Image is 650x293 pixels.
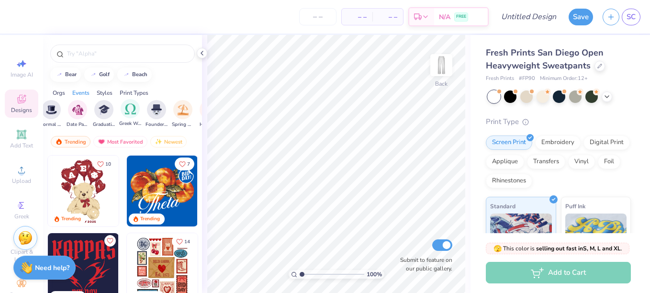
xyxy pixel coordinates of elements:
[56,72,63,78] img: trend_line.gif
[93,158,115,170] button: Like
[200,100,219,128] button: filter button
[132,72,147,77] div: beach
[140,215,160,223] div: Trending
[493,7,564,26] input: Untitled Design
[118,156,189,226] img: e74243e0-e378-47aa-a400-bc6bcb25063a
[184,239,190,244] span: 14
[35,263,69,272] strong: Need help?
[490,214,552,261] img: Standard
[66,49,189,58] input: Try "Alpha"
[72,104,83,115] img: Date Parties & Socials Image
[99,72,110,77] div: golf
[568,155,595,169] div: Vinyl
[299,8,336,25] input: – –
[146,100,168,128] button: filter button
[67,100,89,128] div: filter for Date Parties & Socials
[435,79,448,88] div: Back
[119,120,141,127] span: Greek Week
[175,158,194,170] button: Like
[527,155,565,169] div: Transfers
[84,68,114,82] button: golf
[519,75,535,83] span: # FP90
[367,270,382,279] span: 100 %
[150,136,187,147] div: Newest
[486,47,604,71] span: Fresh Prints San Diego Open Heavyweight Sweatpants
[5,248,38,263] span: Clipart & logos
[627,11,636,23] span: SC
[105,162,111,167] span: 10
[486,135,532,150] div: Screen Print
[486,116,631,127] div: Print Type
[151,104,162,115] img: Founder’s Day Image
[155,138,162,145] img: Newest.gif
[569,9,593,25] button: Save
[535,135,581,150] div: Embroidery
[490,201,516,211] span: Standard
[395,256,452,273] label: Submit to feature on our public gallery.
[40,100,62,128] div: filter for Formal & Semi
[117,68,152,82] button: beach
[65,72,77,77] div: bear
[146,100,168,128] div: filter for Founder’s Day
[347,12,367,22] span: – –
[12,177,31,185] span: Upload
[172,100,194,128] button: filter button
[565,201,585,211] span: Puff Ink
[51,136,90,147] div: Trending
[40,100,62,128] button: filter button
[67,121,89,128] span: Date Parties & Socials
[93,100,115,128] div: filter for Graduation
[98,138,105,145] img: most_fav.gif
[486,75,514,83] span: Fresh Prints
[172,100,194,128] div: filter for Spring Break
[200,121,219,128] span: Holidays
[40,121,62,128] span: Formal & Semi
[50,68,81,82] button: bear
[99,104,110,115] img: Graduation Image
[178,104,189,115] img: Spring Break Image
[119,99,141,127] div: filter for Greek Week
[439,12,450,22] span: N/A
[104,235,116,247] button: Like
[11,71,33,79] span: Image AI
[123,72,130,78] img: trend_line.gif
[125,103,136,114] img: Greek Week Image
[55,138,63,145] img: trending.gif
[93,100,115,128] button: filter button
[197,156,268,226] img: f22b6edb-555b-47a9-89ed-0dd391bfae4f
[172,235,194,248] button: Like
[187,162,190,167] span: 7
[61,215,81,223] div: Trending
[486,155,524,169] div: Applique
[536,245,621,252] strong: selling out fast in S, M, L and XL
[172,121,194,128] span: Spring Break
[14,213,29,220] span: Greek
[378,12,397,22] span: – –
[90,72,97,78] img: trend_line.gif
[486,174,532,188] div: Rhinestones
[565,214,627,261] img: Puff Ink
[456,13,466,20] span: FREE
[93,121,115,128] span: Graduation
[200,100,219,128] div: filter for Holidays
[598,155,620,169] div: Foil
[120,89,148,97] div: Print Types
[46,104,57,115] img: Formal & Semi Image
[432,56,451,75] img: Back
[583,135,630,150] div: Digital Print
[53,89,65,97] div: Orgs
[67,100,89,128] button: filter button
[97,89,112,97] div: Styles
[146,121,168,128] span: Founder’s Day
[119,100,141,128] button: filter button
[622,9,640,25] a: SC
[72,89,90,97] div: Events
[48,156,119,226] img: 587403a7-0594-4a7f-b2bd-0ca67a3ff8dd
[93,136,147,147] div: Most Favorited
[11,106,32,114] span: Designs
[127,156,198,226] img: 8659caeb-cee5-4a4c-bd29-52ea2f761d42
[10,142,33,149] span: Add Text
[540,75,588,83] span: Minimum Order: 12 +
[493,244,502,253] span: 🫣
[493,244,622,253] span: This color is .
